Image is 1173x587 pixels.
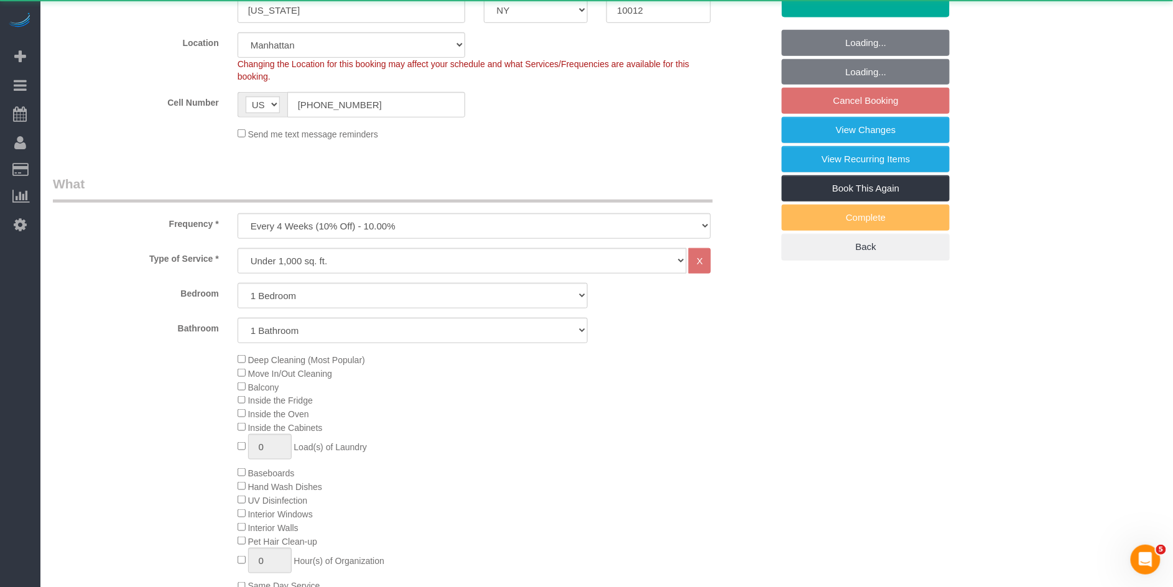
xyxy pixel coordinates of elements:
span: Interior Windows [248,509,313,519]
span: UV Disinfection [248,496,308,506]
span: Hour(s) of Organization [294,556,385,566]
label: Cell Number [44,92,228,109]
span: Inside the Oven [248,409,309,419]
a: Book This Again [782,175,950,201]
span: 5 [1156,545,1166,555]
legend: What [53,175,713,203]
label: Frequency * [44,213,228,230]
iframe: Intercom live chat [1131,545,1161,575]
span: Inside the Fridge [248,395,313,405]
a: View Changes [782,117,950,143]
span: Move In/Out Cleaning [248,369,332,379]
img: Automaid Logo [7,12,32,30]
span: Deep Cleaning (Most Popular) [248,355,365,365]
label: Bedroom [44,283,228,300]
span: Hand Wash Dishes [248,482,322,492]
label: Location [44,32,228,49]
span: Inside the Cabinets [248,423,323,433]
span: Load(s) of Laundry [294,442,368,452]
label: Type of Service * [44,248,228,265]
label: Bathroom [44,318,228,335]
span: Changing the Location for this booking may affect your schedule and what Services/Frequencies are... [238,59,690,81]
a: Back [782,234,950,260]
span: Balcony [248,382,279,392]
a: View Recurring Items [782,146,950,172]
span: Send me text message reminders [248,129,378,139]
span: Interior Walls [248,523,299,533]
input: Cell Number [287,92,465,118]
span: Baseboards [248,468,295,478]
span: Pet Hair Clean-up [248,537,317,547]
